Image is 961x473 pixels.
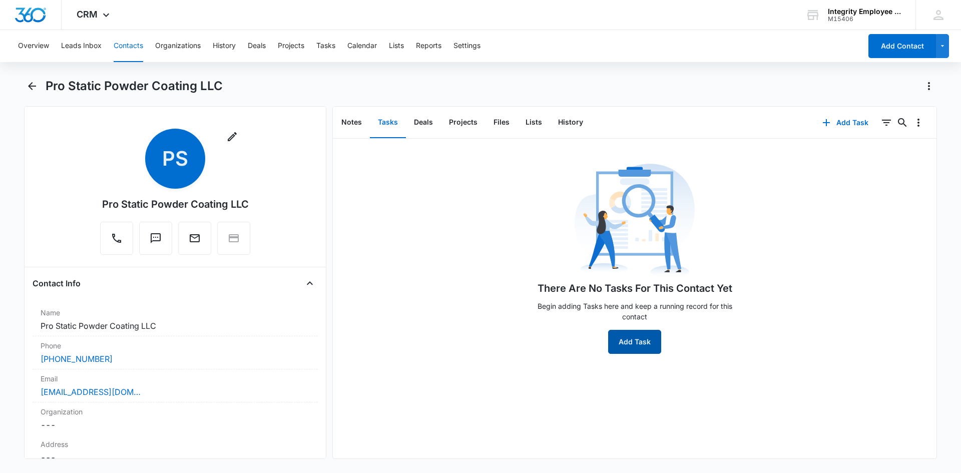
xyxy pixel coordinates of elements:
button: Leads Inbox [61,30,102,62]
div: account id [828,16,901,23]
button: History [213,30,236,62]
button: Add Contact [868,34,936,58]
label: Name [41,307,310,318]
button: History [550,107,591,138]
dd: --- [41,451,310,463]
button: Overflow Menu [910,115,926,131]
button: Deals [248,30,266,62]
button: Reports [416,30,441,62]
a: Call [100,237,133,246]
button: Projects [278,30,304,62]
button: Notes [333,107,370,138]
button: Lists [518,107,550,138]
h1: Pro Static Powder Coating LLC [46,79,223,94]
label: Email [41,373,310,384]
label: Address [41,439,310,449]
button: Overview [18,30,49,62]
button: Add Task [608,330,661,354]
div: Phone[PHONE_NUMBER] [33,336,318,369]
a: [EMAIL_ADDRESS][DOMAIN_NAME] [41,386,141,398]
button: Filters [878,115,894,131]
button: Email [178,222,211,255]
div: Email[EMAIL_ADDRESS][DOMAIN_NAME] [33,369,318,402]
button: Actions [921,78,937,94]
div: Pro Static Powder Coating LLC [102,197,249,212]
a: [PHONE_NUMBER] [41,353,113,365]
button: Tasks [370,107,406,138]
button: Text [139,222,172,255]
div: NamePro Static Powder Coating LLC [33,303,318,336]
h1: There Are No Tasks For This Contact Yet [538,281,732,296]
a: Email [178,237,211,246]
button: Call [100,222,133,255]
button: Back [24,78,40,94]
button: Close [302,275,318,291]
button: Organizations [155,30,201,62]
a: Text [139,237,172,246]
button: Settings [453,30,480,62]
button: Tasks [316,30,335,62]
dd: --- [41,419,310,431]
p: Begin adding Tasks here and keep a running record for this contact [530,301,740,322]
img: No Data [575,161,695,281]
button: Lists [389,30,404,62]
button: Deals [406,107,441,138]
button: Projects [441,107,486,138]
button: Search... [894,115,910,131]
h4: Contact Info [33,277,81,289]
div: Organization--- [33,402,318,435]
button: Add Task [812,111,878,135]
div: account name [828,8,901,16]
label: Organization [41,406,310,417]
span: CRM [77,9,98,20]
label: Phone [41,340,310,351]
div: Address--- [33,435,318,468]
button: Files [486,107,518,138]
span: PS [145,129,205,189]
button: Contacts [114,30,143,62]
dd: Pro Static Powder Coating LLC [41,320,310,332]
button: Calendar [347,30,377,62]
